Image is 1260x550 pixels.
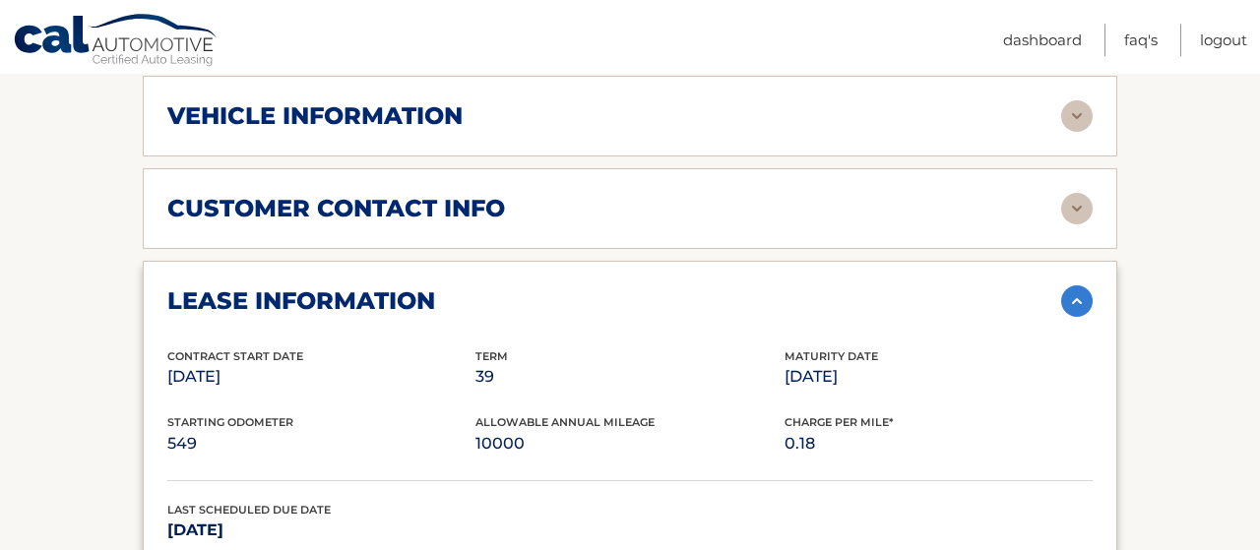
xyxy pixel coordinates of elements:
span: Term [475,349,508,363]
a: Cal Automotive [13,13,220,70]
span: Maturity Date [785,349,878,363]
span: Allowable Annual Mileage [475,415,655,429]
p: 549 [167,430,475,458]
img: accordion-active.svg [1061,285,1093,317]
span: Contract Start Date [167,349,303,363]
a: Logout [1200,24,1247,56]
a: FAQ's [1124,24,1158,56]
img: accordion-rest.svg [1061,100,1093,132]
h2: lease information [167,286,435,316]
span: Last Scheduled Due Date [167,503,331,517]
p: [DATE] [785,363,1093,391]
p: [DATE] [167,517,475,544]
a: Dashboard [1003,24,1082,56]
p: 0.18 [785,430,1093,458]
h2: vehicle information [167,101,463,131]
p: [DATE] [167,363,475,391]
span: Charge Per Mile* [785,415,894,429]
img: accordion-rest.svg [1061,193,1093,224]
h2: customer contact info [167,194,505,223]
span: Starting Odometer [167,415,293,429]
p: 10000 [475,430,784,458]
p: 39 [475,363,784,391]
